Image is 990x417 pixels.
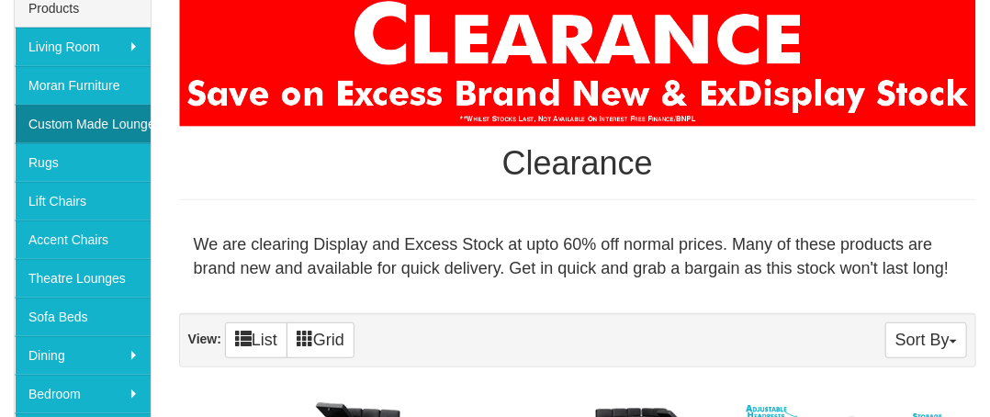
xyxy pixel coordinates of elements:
a: Accent Chairs [15,220,151,259]
a: Rugs [15,143,151,182]
h1: Clearance [179,145,976,182]
a: List [225,322,287,358]
a: Dining [15,336,151,375]
a: Theatre Lounges [15,259,151,298]
div: We are clearing Display and Excess Stock at upto 60% off normal prices. Many of these products ar... [179,219,976,295]
a: Moran Furniture [15,66,151,105]
a: Custom Made Lounges [15,105,151,143]
a: Grid [287,322,354,358]
a: Living Room [15,28,151,66]
strong: View: [188,332,221,347]
a: Sofa Beds [15,298,151,336]
a: Lift Chairs [15,182,151,220]
button: Sort By [885,322,967,358]
a: Bedroom [15,375,151,413]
